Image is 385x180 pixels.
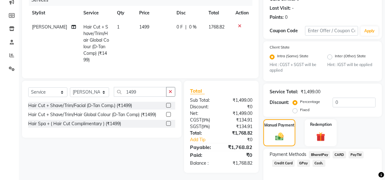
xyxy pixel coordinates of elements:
[361,26,378,36] button: Apply
[177,24,183,30] span: 0 F
[300,107,309,113] label: Fixed
[349,151,364,158] span: PayTM
[186,143,221,151] div: Payable:
[186,123,221,130] div: ( )
[221,104,257,110] div: ₹0
[203,117,209,122] span: 9%
[186,97,221,104] div: Sub Total:
[186,110,221,117] div: Net:
[186,151,221,159] div: Paid:
[28,102,132,109] div: Hair Cut + Shave/Trim/Facial (D-Tan Comp.) (₹1499)
[314,131,328,142] img: _gift.svg
[270,99,289,106] div: Discount:
[270,28,305,34] div: Coupon Code
[203,124,209,129] span: 9%
[28,121,121,127] div: Hair Spa + ( Hair Cut Complimentary ) (₹1499)
[208,24,224,30] span: 1768.82
[270,44,290,50] label: Client State
[270,62,318,74] small: Hint : CGST + SGST will be applied
[270,89,298,95] div: Service Total:
[221,151,257,159] div: ₹0
[264,122,294,128] label: Manual Payment
[114,87,166,97] input: Search or Scan
[272,160,295,167] span: Credit Card
[186,104,221,110] div: Discount:
[270,5,291,12] div: Last Visit:
[32,24,67,30] span: [PERSON_NAME]
[221,143,257,151] div: ₹1,768.82
[135,6,173,20] th: Price
[28,6,80,20] th: Stylist
[277,53,309,61] label: Intra (Same) State
[335,53,366,61] label: Inter (Other) State
[113,6,135,20] th: Qty
[117,24,119,30] span: 1
[300,99,320,105] label: Percentage
[333,151,346,158] span: CARD
[221,130,257,136] div: ₹1,768.82
[186,24,187,30] span: |
[221,123,257,130] div: ₹134.91
[309,151,330,158] span: BharatPay
[285,14,287,21] div: 0
[190,88,205,94] span: Total
[313,160,325,167] span: Cash.
[139,24,149,30] span: 1499
[227,136,257,143] div: ₹0
[270,151,306,158] span: Payment Methods
[221,117,257,123] div: ₹134.91
[310,122,332,127] label: Redemption
[83,24,109,63] span: Hair Cut + Shave/Trim/Hair Global Colour (D-Tan Comp) (₹1499)
[221,110,257,117] div: ₹1,499.00
[189,24,197,30] span: 0 %
[270,14,284,21] div: Points:
[186,136,227,143] a: Add Tip
[205,6,232,20] th: Total
[292,5,294,12] div: -
[327,62,376,68] small: Hint : IGST will be applied
[221,160,257,167] div: ₹1,768.82
[28,111,156,118] div: Hair Cut + Shave/Trim/Hair Global Colour (D-Tan Comp) (₹1499)
[186,160,221,167] div: Balance :
[221,97,257,104] div: ₹1,499.00
[190,124,202,129] span: SGST
[297,160,310,167] span: GPay
[301,89,320,95] div: ₹1,499.00
[232,6,252,20] th: Action
[190,117,202,123] span: CGST
[305,26,358,36] input: Enter Offer / Coupon Code
[173,6,205,20] th: Disc
[273,132,286,141] img: _cash.svg
[80,6,113,20] th: Service
[186,117,221,123] div: ( )
[186,130,221,136] div: Total:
